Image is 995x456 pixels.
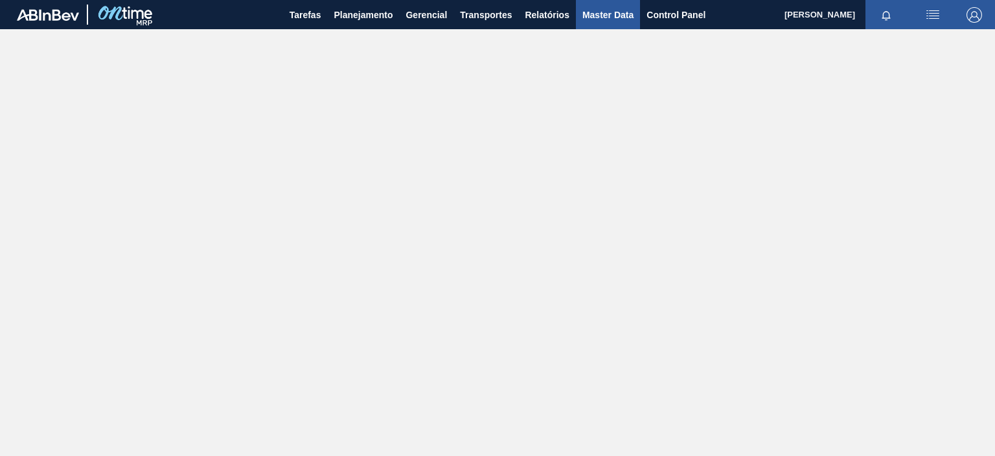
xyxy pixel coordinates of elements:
[460,7,512,23] span: Transportes
[582,7,634,23] span: Master Data
[334,7,393,23] span: Planejamento
[925,7,941,23] img: userActions
[865,6,907,24] button: Notificações
[406,7,447,23] span: Gerencial
[290,7,321,23] span: Tarefas
[17,9,79,21] img: TNhmsLtSVTkK8tSr43FrP2fwEKptu5GPRR3wAAAABJRU5ErkJggg==
[525,7,569,23] span: Relatórios
[646,7,705,23] span: Control Panel
[966,7,982,23] img: Logout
